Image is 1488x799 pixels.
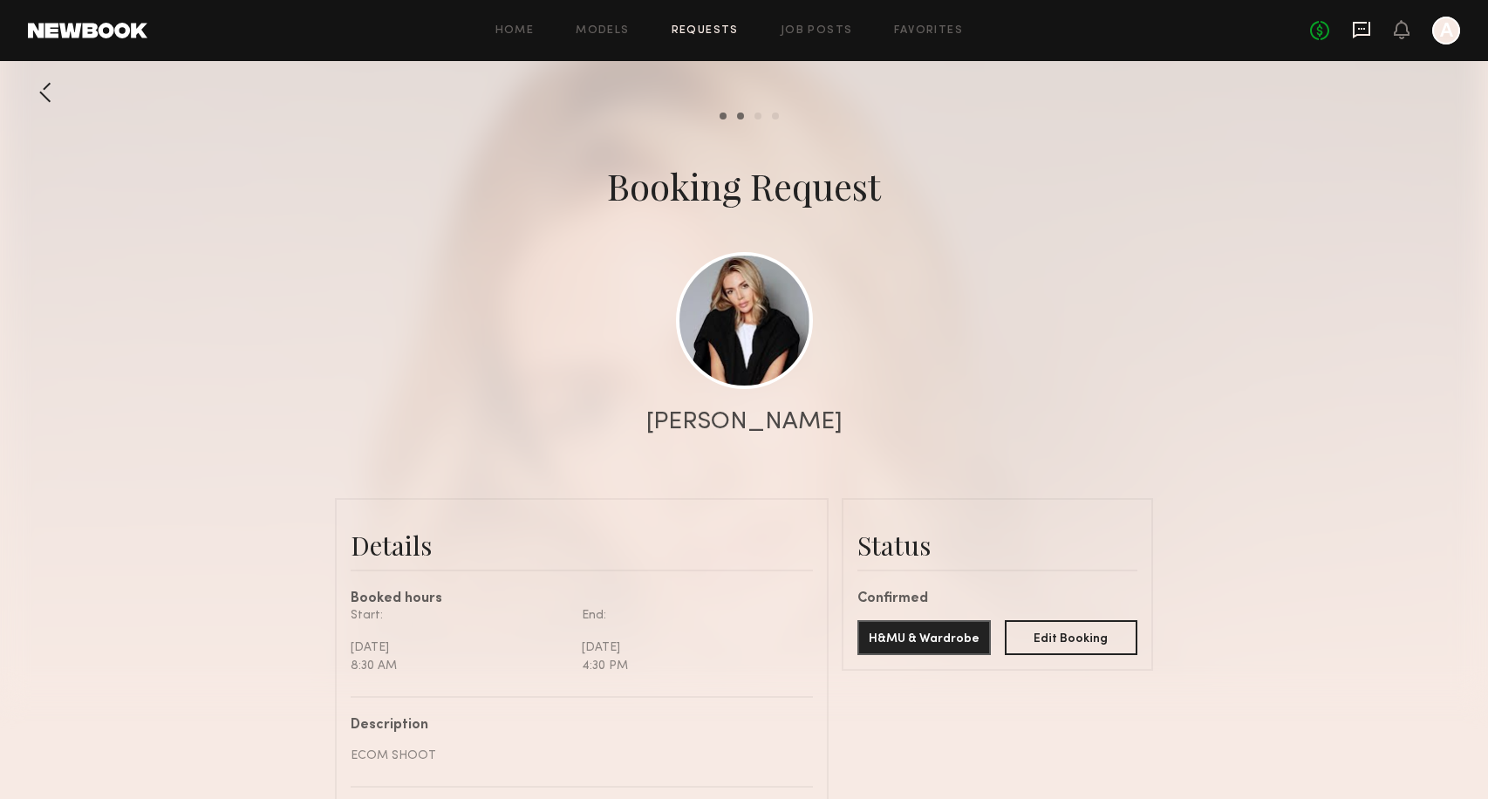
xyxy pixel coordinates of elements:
div: [PERSON_NAME] [646,410,843,434]
div: [DATE] [582,639,800,657]
a: Job Posts [781,25,853,37]
div: ECOM SHOOT [351,747,800,765]
div: Details [351,528,813,563]
a: Favorites [894,25,963,37]
div: Description [351,719,800,733]
a: Requests [672,25,739,37]
button: Edit Booking [1005,620,1138,655]
div: End: [582,606,800,625]
div: 4:30 PM [582,657,800,675]
button: H&MU & Wardrobe [857,620,991,655]
a: A [1432,17,1460,44]
div: Booked hours [351,592,813,606]
a: Models [576,25,629,37]
div: Status [857,528,1137,563]
a: Home [495,25,535,37]
div: 8:30 AM [351,657,569,675]
div: [DATE] [351,639,569,657]
div: Booking Request [607,161,881,210]
div: Start: [351,606,569,625]
div: Confirmed [857,592,1137,606]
